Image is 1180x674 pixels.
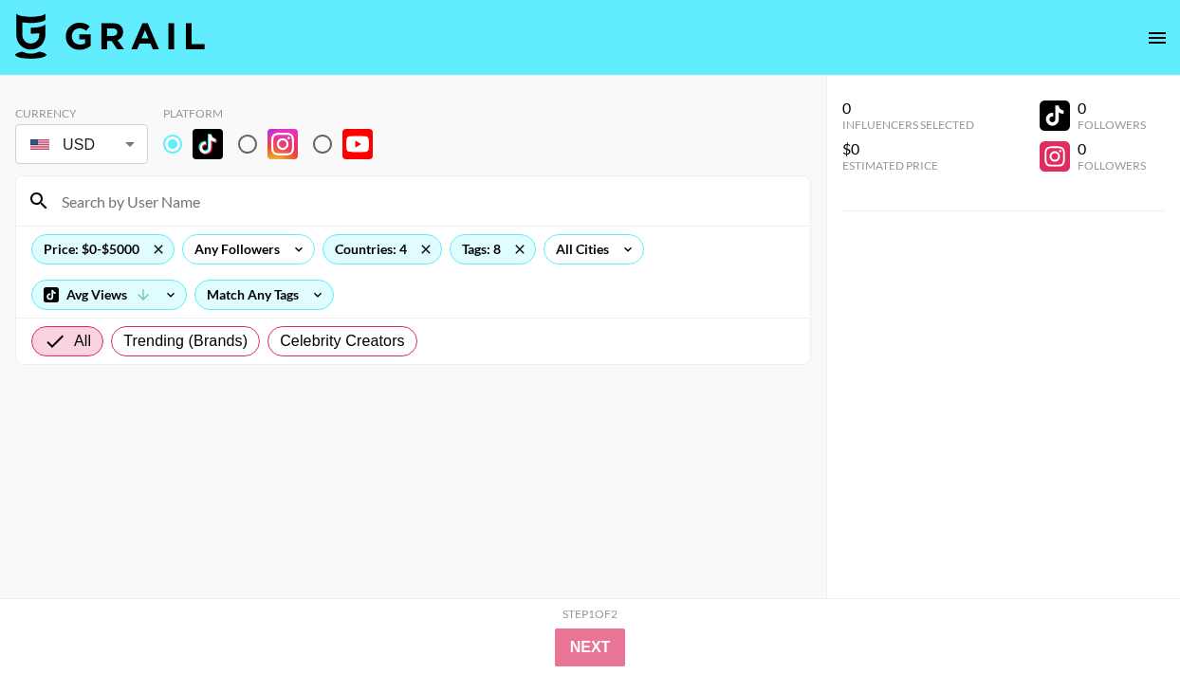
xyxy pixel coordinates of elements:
[32,235,174,264] div: Price: $0-$5000
[323,235,441,264] div: Countries: 4
[50,186,799,216] input: Search by User Name
[1078,139,1146,158] div: 0
[1078,99,1146,118] div: 0
[1078,158,1146,173] div: Followers
[15,13,205,59] img: Grail Talent
[1085,579,1157,651] iframe: Drift Widget Chat Controller
[163,106,388,120] div: Platform
[842,158,974,173] div: Estimated Price
[32,281,186,309] div: Avg Views
[562,607,618,621] div: Step 1 of 2
[193,129,223,159] img: TikTok
[1138,19,1176,57] button: open drawer
[183,235,284,264] div: Any Followers
[15,106,148,120] div: Currency
[451,235,535,264] div: Tags: 8
[267,129,298,159] img: Instagram
[195,281,333,309] div: Match Any Tags
[280,330,405,353] span: Celebrity Creators
[19,128,144,161] div: USD
[342,129,373,159] img: YouTube
[74,330,91,353] span: All
[842,99,974,118] div: 0
[123,330,248,353] span: Trending (Brands)
[842,139,974,158] div: $0
[544,235,613,264] div: All Cities
[1078,118,1146,132] div: Followers
[555,628,626,666] button: Next
[842,118,974,132] div: Influencers Selected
